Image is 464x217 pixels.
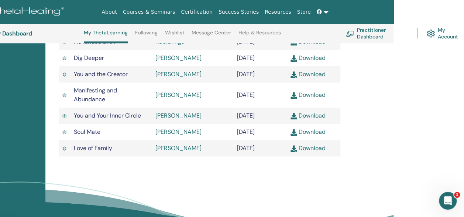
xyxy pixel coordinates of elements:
span: Love of Family [74,144,112,152]
a: Download [291,144,326,152]
span: Advanced DNA [74,38,115,45]
a: My Account [427,25,464,41]
a: Download [291,128,326,136]
a: Wishlist [165,30,185,41]
a: [PERSON_NAME] [155,112,202,119]
a: [PERSON_NAME] [155,54,202,62]
a: Resources [262,5,294,19]
a: Success Stories [216,5,262,19]
span: You and Your Inner Circle [74,112,141,119]
img: Active Certificate [62,92,66,98]
a: Download [291,70,326,78]
a: Store [294,5,314,19]
img: download.svg [291,55,297,62]
a: Following [135,30,158,41]
a: Download [291,91,326,99]
span: Dig Deeper [74,54,104,62]
img: Active Certificate [62,129,66,135]
a: Courses & Seminars [120,5,178,19]
img: Active Certificate [62,113,66,119]
td: [DATE] [233,50,287,66]
span: You and the Creator [74,70,128,78]
a: Rabia Alga [155,38,185,45]
a: Help & Resources [238,30,281,41]
td: [DATE] [233,124,287,140]
img: Active Certificate [62,146,66,151]
a: About [99,5,120,19]
a: [PERSON_NAME] [155,144,202,152]
a: Certification [178,5,215,19]
img: download.svg [291,129,297,136]
td: [DATE] [233,66,287,82]
td: [DATE] [233,82,287,108]
a: [PERSON_NAME] [155,91,202,99]
span: Manifesting and Abundance [74,87,117,103]
img: chalkboard-teacher.svg [346,30,354,36]
a: Download [291,112,326,119]
img: Active Certificate [62,55,66,61]
img: download.svg [291,145,297,152]
a: Download [291,54,326,62]
iframe: Intercom live chat [439,192,457,210]
span: Soul Mate [74,128,100,136]
td: [DATE] [233,140,287,156]
a: [PERSON_NAME] [155,70,202,78]
img: download.svg [291,92,297,99]
a: Download [291,38,326,45]
span: 1 [454,192,460,198]
a: My ThetaLearning [84,30,128,43]
img: download.svg [291,113,297,119]
img: download.svg [291,71,297,78]
a: Message Center [192,30,231,41]
a: [PERSON_NAME] [155,128,202,136]
td: [DATE] [233,108,287,124]
img: Active Certificate [62,72,66,77]
a: Practitioner Dashboard [346,25,408,41]
img: cog.svg [427,28,435,39]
